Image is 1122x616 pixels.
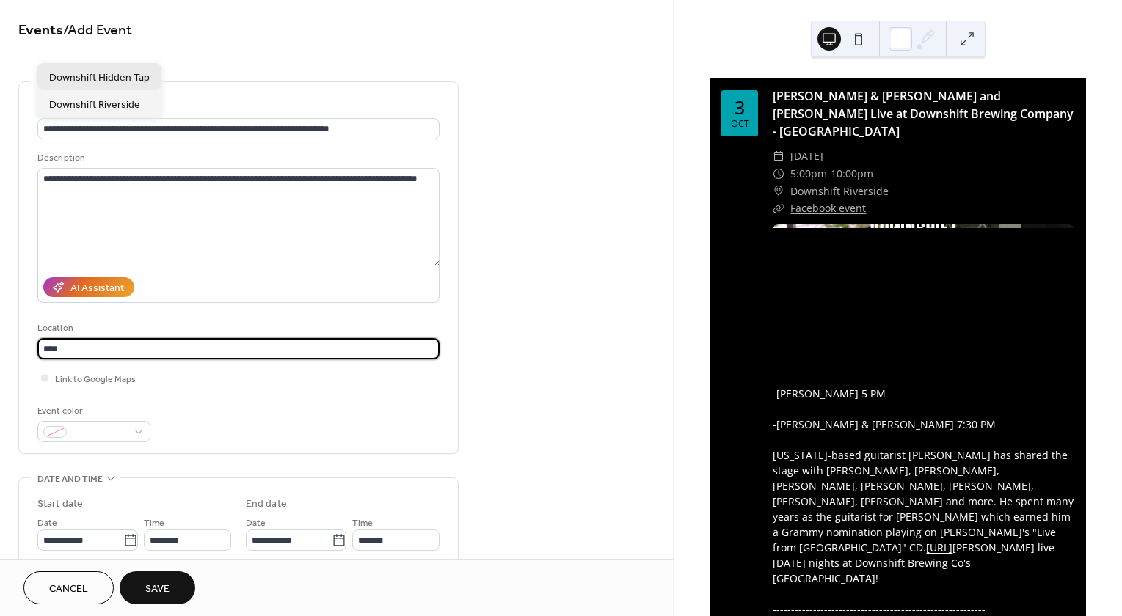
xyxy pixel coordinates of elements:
[49,582,88,597] span: Cancel
[37,403,147,419] div: Event color
[352,516,373,531] span: Time
[790,147,823,165] span: [DATE]
[23,571,114,604] button: Cancel
[37,100,437,116] div: Title
[37,516,57,531] span: Date
[246,496,287,512] div: End date
[144,516,164,531] span: Time
[37,320,437,336] div: Location
[773,165,784,183] div: ​
[120,571,195,604] button: Save
[49,98,140,113] span: Downshift Riverside
[926,540,952,554] a: [URL]
[63,16,132,45] span: / Add Event
[55,372,136,387] span: Link to Google Maps
[790,183,889,200] a: Downshift Riverside
[246,516,266,531] span: Date
[773,88,1074,139] a: [PERSON_NAME] & [PERSON_NAME] and [PERSON_NAME] Live at Downshift Brewing Company - [GEOGRAPHIC_D...
[18,16,63,45] a: Events
[735,98,745,117] div: 3
[37,496,83,512] div: Start date
[773,183,784,200] div: ​
[70,281,124,296] div: AI Assistant
[831,165,873,183] span: 10:00pm
[145,582,170,597] span: Save
[773,147,784,165] div: ​
[731,120,749,129] div: Oct
[773,199,784,217] div: ​
[37,150,437,166] div: Description
[37,472,103,487] span: Date and time
[790,165,827,183] span: 5:00pm
[827,165,831,183] span: -
[790,201,866,215] a: Facebook event
[49,70,150,86] span: Downshift Hidden Tap
[43,277,134,297] button: AI Assistant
